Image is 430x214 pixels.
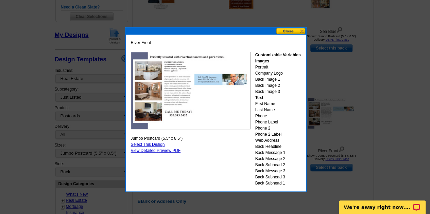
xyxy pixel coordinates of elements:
[334,193,430,214] iframe: LiveChat chat widget
[131,135,183,141] span: Jumbo Postcard (5.5" x 8.5")
[131,52,251,129] img: GENPJBriverfront.jpg
[255,52,300,186] div: Portrait Company Logo Back Image 1 Back Image 2 Back Image 3 First Name Last Name Phone Phone Lab...
[255,53,300,57] strong: Customizable Variables
[131,142,165,147] a: Select This Design
[255,59,269,63] strong: Images
[131,148,181,153] a: View Detailed Preview PDF
[255,95,263,100] strong: Text
[131,40,151,46] span: River Front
